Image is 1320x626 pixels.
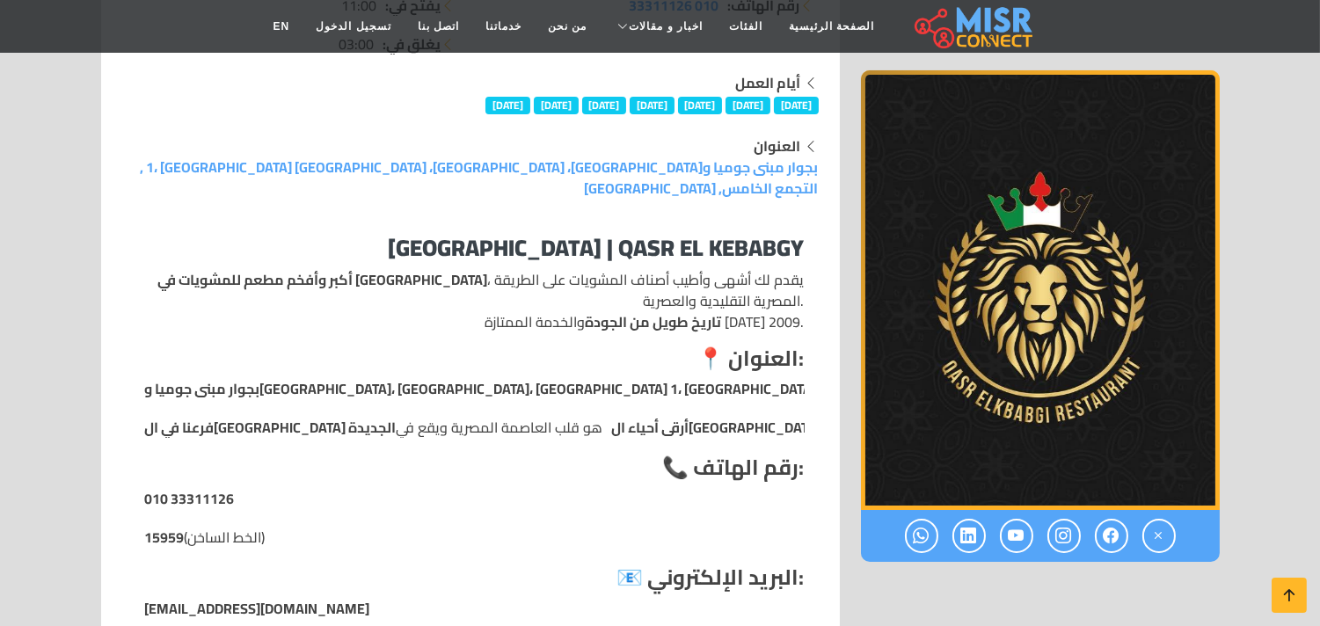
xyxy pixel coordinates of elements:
[663,448,805,487] strong: 📞 رقم الهاتف:
[145,378,817,399] strong: بجوار مبنى جوميا و[GEOGRAPHIC_DATA]، [GEOGRAPHIC_DATA]، [GEOGRAPHIC_DATA] 1، [GEOGRAPHIC_DATA]
[485,97,530,114] span: [DATE]
[303,10,404,43] a: تسجيل الدخول
[678,97,723,114] span: [DATE]
[600,10,716,43] a: اخبار و مقالات
[534,97,579,114] span: [DATE]
[145,488,235,509] strong: 010 33311126
[145,595,370,622] a: [EMAIL_ADDRESS][DOMAIN_NAME]
[145,417,397,438] strong: فرعنا في ال[GEOGRAPHIC_DATA] الجديدة
[915,4,1032,48] img: main.misr_connect
[861,70,1220,510] img: قصر الكبابجي
[698,338,805,378] strong: 📍 العنوان:
[776,10,887,43] a: الصفحة الرئيسية
[535,10,600,43] a: من نحن
[617,557,805,597] strong: 📧 البريد الإلكتروني:
[755,133,801,159] strong: العنوان
[726,97,770,114] span: [DATE]
[260,10,303,43] a: EN
[861,70,1220,510] div: 1 / 1
[612,417,821,438] strong: أرقى أحياء ال[GEOGRAPHIC_DATA]
[472,10,535,43] a: خدماتنا
[405,10,472,43] a: اتصل بنا
[629,18,703,34] span: اخبار و مقالات
[586,309,722,335] strong: تاريخ طويل من الجودة
[136,417,805,438] li: هو قلب العاصمة المصرية ويقع في ، حيث يسهل الوصول إليه من جميع الأماكن في المدينة.
[582,97,627,114] span: [DATE]
[716,10,776,43] a: الفئات
[136,269,805,332] p: ، يقدم لك أشهى وأطيب أصناف المشويات على الطريقة المصرية التقليدية والعصرية. والخدمة الممتازة [DAT...
[158,266,488,293] strong: أكبر وأفخم مطعم للمشويات في [GEOGRAPHIC_DATA]
[141,154,819,201] a: بجوار مبنى جوميا و[GEOGRAPHIC_DATA]، [GEOGRAPHIC_DATA]، [GEOGRAPHIC_DATA] 1، [GEOGRAPHIC_DATA] , ...
[136,527,805,548] li: (الخط الساخن)
[145,527,185,548] strong: 15959
[630,97,675,114] span: [DATE]
[389,226,805,269] strong: [GEOGRAPHIC_DATA] | Qasr El Kebabgy
[774,97,819,114] span: [DATE]
[736,69,801,96] strong: أيام العمل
